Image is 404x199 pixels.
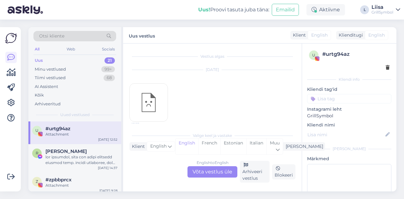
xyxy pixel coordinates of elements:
div: lor ipsumdol, sita con adipi elitsedd eiusmod temp. incidi utlaboree, dol magnaa enima minim veni... [45,154,117,166]
div: Vestlus algas [129,54,295,59]
img: Askly Logo [5,32,17,44]
div: Klient [290,32,306,38]
div: [DATE] 9:28 [99,188,117,193]
div: Arhiveeri vestlus [240,161,270,183]
p: Kliendi nimi [307,122,391,128]
span: z [36,179,38,184]
div: Aktiivne [306,4,345,15]
span: #zpbbprcx [45,177,72,183]
div: English to English [197,160,229,166]
span: u [35,128,39,133]
div: Valige keel ja vastake [129,133,295,138]
span: Uued vestlused [60,112,90,118]
button: Emailid [272,4,299,16]
div: Arhiveeritud [35,101,61,107]
span: #urtg94az [45,126,70,132]
div: Blokeeri [272,164,295,179]
div: Socials [101,45,116,53]
div: Proovi tasuta juba täna: [198,6,269,14]
span: English [311,32,328,38]
div: [DATE] [129,67,295,73]
div: Attachment [45,183,117,188]
div: # urtg94az [322,50,389,58]
p: Kliendi tag'id [307,86,391,93]
span: 17:37 [132,122,155,126]
p: Instagrami leht [307,106,391,113]
div: Italian [246,138,266,155]
p: GrillSymbol [307,113,391,119]
span: Otsi kliente [39,33,64,39]
div: Liisa [371,5,393,10]
input: Lisa tag [307,94,391,103]
div: AI Assistent [35,84,58,90]
div: Web [65,45,76,53]
span: R [36,151,39,155]
div: Võta vestlus üle [187,166,237,178]
div: 68 [104,75,115,81]
div: English [175,138,198,155]
div: Uus [35,57,43,64]
div: [DATE] 14:37 [98,166,117,170]
div: Kõik [35,92,44,98]
div: Attachment [45,132,117,137]
span: u [312,53,315,57]
div: [DATE] 12:52 [98,137,117,142]
div: Minu vestlused [35,66,66,73]
div: 21 [104,57,115,64]
div: Kliendi info [307,77,391,82]
div: Klient [129,143,145,150]
div: [PERSON_NAME] [307,146,391,152]
div: French [198,138,220,155]
div: All [33,45,41,53]
a: LiisaGrillSymbol [371,5,400,15]
div: L [360,5,369,14]
div: Estonian [220,138,246,155]
span: English [150,143,167,150]
div: Tiimi vestlused [35,75,66,81]
label: Uus vestlus [129,31,155,39]
div: [PERSON_NAME] [283,143,323,150]
span: Robert Szulc [45,149,87,154]
div: Klienditugi [336,32,363,38]
input: Lisa nimi [307,131,384,138]
b: Uus! [198,7,210,13]
div: 99+ [101,66,115,73]
p: Märkmed [307,155,391,162]
span: Muu [270,140,280,146]
span: English [368,32,385,38]
div: GrillSymbol [371,10,393,15]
